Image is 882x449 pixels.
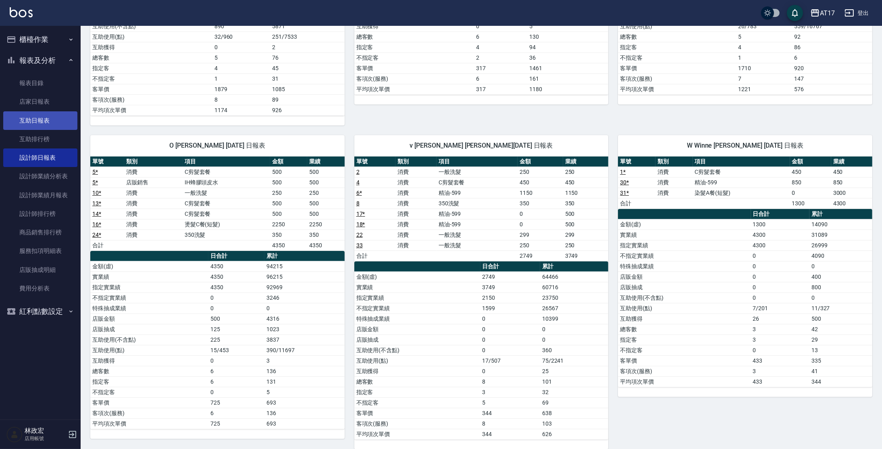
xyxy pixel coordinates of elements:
a: 設計師業績月報表 [3,186,77,205]
td: 86 [792,42,872,52]
p: 店用帳號 [25,435,66,442]
td: 互助使用(點) [90,345,208,355]
td: 6 [474,31,527,42]
td: 不指定客 [90,73,212,84]
td: 5 [527,21,609,31]
td: 500 [270,209,307,219]
td: 特殊抽成業績 [618,261,751,271]
td: 互助使用(不含點) [90,334,208,345]
th: 累計 [264,251,344,261]
td: 450 [518,177,563,188]
td: 0 [481,334,540,345]
td: 店販抽成 [354,334,481,345]
td: 0 [212,42,270,52]
th: 日合計 [208,251,264,261]
td: 互助獲得 [90,355,208,366]
td: 8 [212,94,270,105]
td: 5 [736,31,793,42]
td: 0 [751,345,809,355]
button: 報表及分析 [3,50,77,71]
th: 單號 [354,157,395,167]
td: 消費 [395,230,437,240]
td: 店販金額 [618,271,751,282]
td: 926 [270,105,344,115]
td: 26/783 [736,21,793,31]
td: 400 [809,271,872,282]
td: 0 [540,334,608,345]
td: 6 [474,73,527,84]
th: 累計 [540,261,608,272]
a: 商品銷售排行榜 [3,223,77,242]
td: 0 [751,292,809,303]
td: 消費 [395,188,437,198]
div: AT17 [820,8,835,18]
td: 1 [212,73,270,84]
td: 42 [809,324,872,334]
td: 559/16767 [792,21,872,31]
img: Logo [10,7,33,17]
td: 500 [563,209,609,219]
th: 業績 [563,157,609,167]
td: 0 [809,292,872,303]
td: 94 [527,42,609,52]
td: 一般洗髮 [437,230,518,240]
th: 日合計 [751,209,809,219]
table: a dense table [618,157,872,209]
td: 4090 [809,251,872,261]
td: 4300 [751,230,809,240]
a: 2 [356,169,360,175]
td: 0 [474,21,527,31]
table: a dense table [354,157,609,261]
th: 金額 [518,157,563,167]
h5: 林政宏 [25,427,66,435]
td: 精油-599 [693,177,790,188]
td: 精油-599 [437,209,518,219]
td: 消費 [124,219,183,230]
td: 250 [563,240,609,251]
table: a dense table [618,209,872,387]
td: 染髮A餐(短髮) [693,188,790,198]
td: 3749 [563,251,609,261]
td: 消費 [655,188,693,198]
td: 互助使用(點) [618,303,751,313]
td: 0 [481,324,540,334]
td: 7 [736,73,793,84]
th: 業績 [307,157,344,167]
a: 店販抽成明細 [3,261,77,279]
td: 客單價 [618,63,736,73]
a: 設計師業績分析表 [3,167,77,186]
td: 店販金額 [90,313,208,324]
td: 0 [208,303,264,313]
td: 4316 [264,313,344,324]
td: 店販抽成 [90,324,208,334]
td: 5871 [270,21,344,31]
td: 26567 [540,303,608,313]
td: 299 [518,230,563,240]
td: 0 [790,188,831,198]
th: 累計 [809,209,872,219]
td: 消費 [395,198,437,209]
td: 4350 [270,240,307,251]
td: 指定客 [618,334,751,345]
td: 燙髮C餐(短髮) [183,219,270,230]
td: 店販抽成 [618,282,751,292]
td: 消費 [124,188,183,198]
th: 金額 [270,157,307,167]
td: 31 [270,73,344,84]
td: 350 [307,230,344,240]
a: 費用分析表 [3,279,77,298]
td: 250 [270,188,307,198]
td: 500 [208,313,264,324]
td: 0 [751,251,809,261]
td: C剪髮套餐 [183,209,270,219]
th: 業績 [831,157,872,167]
td: 350洗髮 [183,230,270,240]
td: 299 [563,230,609,240]
td: 360 [540,345,608,355]
td: 4300 [831,198,872,209]
th: 類別 [395,157,437,167]
button: AT17 [807,5,838,21]
td: 76 [270,52,344,63]
th: 單號 [618,157,655,167]
td: 互助使用(不含點) [618,292,751,303]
